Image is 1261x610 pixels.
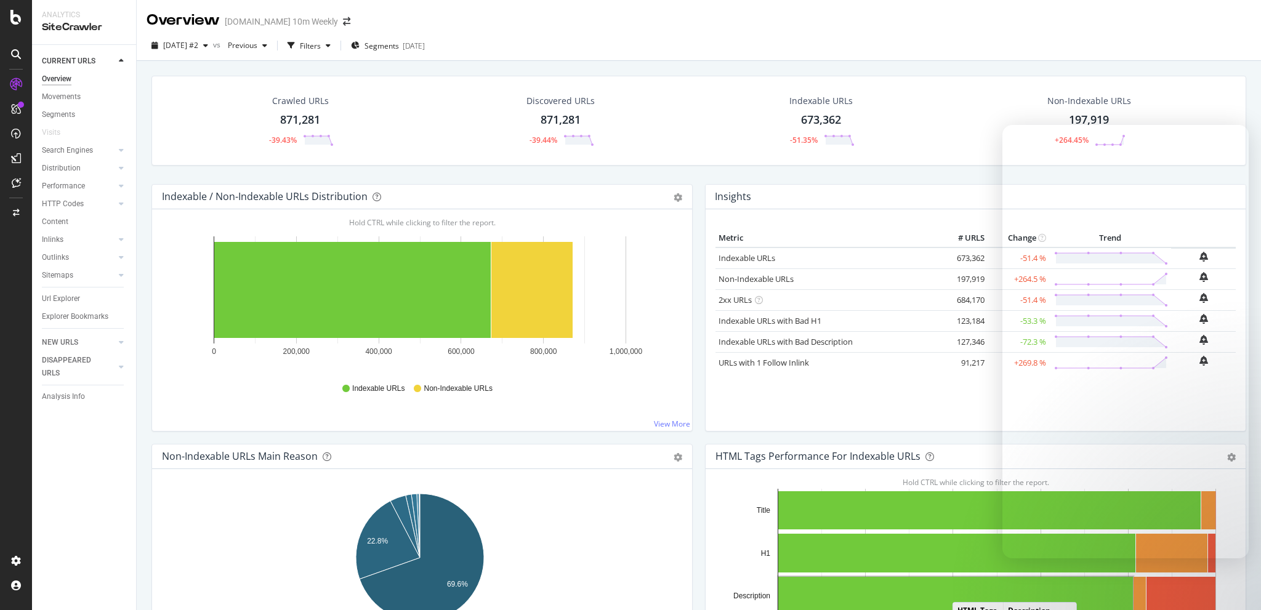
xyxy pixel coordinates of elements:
div: Movements [42,90,81,103]
span: Previous [223,40,257,50]
div: Inlinks [42,233,63,246]
div: Discovered URLs [526,95,595,107]
a: Non-Indexable URLs [719,273,794,284]
td: 127,346 [938,331,988,352]
a: Content [42,215,127,228]
div: -51.35% [790,135,818,145]
a: URLs with 1 Follow Inlink [719,357,809,368]
a: Distribution [42,162,115,175]
div: Segments [42,108,75,121]
span: 2025 Sep. 24th #2 [163,40,198,50]
div: Content [42,215,68,228]
th: Metric [715,229,938,247]
text: 800,000 [530,347,557,356]
a: Search Engines [42,144,115,157]
a: DISAPPEARED URLS [42,354,115,380]
a: Sitemaps [42,269,115,282]
div: gear [674,453,682,462]
iframe: Intercom live chat [1002,125,1249,558]
div: 673,362 [801,112,841,128]
div: Analytics [42,10,126,20]
button: [DATE] #2 [147,36,213,55]
th: # URLS [938,229,988,247]
td: -72.3 % [988,331,1049,352]
td: 684,170 [938,289,988,310]
span: vs [213,39,223,50]
div: Non-Indexable URLs Main Reason [162,450,318,462]
a: Url Explorer [42,292,127,305]
div: Non-Indexable URLs [1047,95,1131,107]
div: arrow-right-arrow-left [343,17,350,26]
a: View More [654,419,690,429]
iframe: Intercom live chat [1219,568,1249,598]
div: SiteCrawler [42,20,126,34]
td: 123,184 [938,310,988,331]
div: Filters [300,41,321,51]
button: Segments[DATE] [346,36,430,55]
th: Change [988,229,1049,247]
div: -39.43% [269,135,297,145]
div: Analysis Info [42,390,85,403]
a: Analysis Info [42,390,127,403]
button: Filters [283,36,336,55]
a: Outlinks [42,251,115,264]
a: CURRENT URLS [42,55,115,68]
div: HTTP Codes [42,198,84,211]
td: -51.4 % [988,289,1049,310]
div: Overview [147,10,220,31]
div: -39.44% [530,135,557,145]
td: +264.5 % [988,268,1049,289]
div: Search Engines [42,144,93,157]
a: Indexable URLs with Bad H1 [719,315,821,326]
a: NEW URLS [42,336,115,349]
a: Inlinks [42,233,115,246]
a: Overview [42,73,127,86]
div: [DOMAIN_NAME] 10m Weekly [225,15,338,28]
svg: A chart. [162,229,678,372]
div: [DATE] [403,41,425,51]
a: Segments [42,108,127,121]
div: Indexable / Non-Indexable URLs Distribution [162,190,368,203]
button: Previous [223,36,272,55]
div: Visits [42,126,60,139]
span: Non-Indexable URLs [424,383,492,394]
a: Movements [42,90,127,103]
text: 69.6% [447,580,468,588]
span: Indexable URLs [352,383,405,394]
div: Url Explorer [42,292,80,305]
div: 197,919 [1069,112,1109,128]
div: DISAPPEARED URLS [42,354,104,380]
div: gear [674,193,682,202]
div: Crawled URLs [272,95,329,107]
a: Explorer Bookmarks [42,310,127,323]
a: Visits [42,126,73,139]
div: NEW URLS [42,336,78,349]
td: 91,217 [938,352,988,373]
a: Performance [42,180,115,193]
div: 871,281 [541,112,581,128]
div: Overview [42,73,71,86]
div: 871,281 [280,112,320,128]
text: 0 [212,347,216,356]
div: Sitemaps [42,269,73,282]
text: Title [757,506,771,515]
h4: Insights [715,188,751,205]
text: 22.8% [367,537,388,545]
text: Description [733,592,770,600]
div: Indexable URLs [789,95,853,107]
div: Explorer Bookmarks [42,310,108,323]
td: 673,362 [938,247,988,269]
text: 600,000 [448,347,475,356]
td: -53.3 % [988,310,1049,331]
a: 2xx URLs [719,294,752,305]
span: Segments [365,41,399,51]
td: -51.4 % [988,247,1049,269]
a: HTTP Codes [42,198,115,211]
a: Indexable URLs [719,252,775,263]
div: Distribution [42,162,81,175]
a: Indexable URLs with Bad Description [719,336,853,347]
td: 197,919 [938,268,988,289]
div: Performance [42,180,85,193]
text: H1 [761,549,771,558]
